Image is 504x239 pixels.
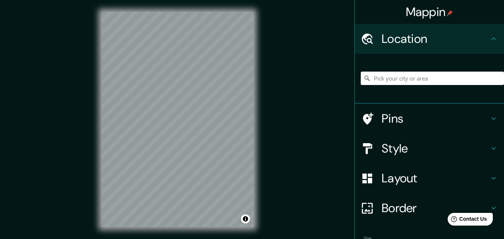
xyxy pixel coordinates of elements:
[382,171,489,186] h4: Layout
[382,111,489,126] h4: Pins
[406,4,453,19] h4: Mappin
[361,72,504,85] input: Pick your city or area
[101,12,254,227] canvas: Map
[447,10,453,16] img: pin-icon.png
[355,163,504,193] div: Layout
[382,141,489,156] h4: Style
[438,210,496,231] iframe: Help widget launcher
[355,193,504,223] div: Border
[355,133,504,163] div: Style
[382,201,489,216] h4: Border
[355,104,504,133] div: Pins
[382,31,489,46] h4: Location
[241,214,250,223] button: Toggle attribution
[355,24,504,54] div: Location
